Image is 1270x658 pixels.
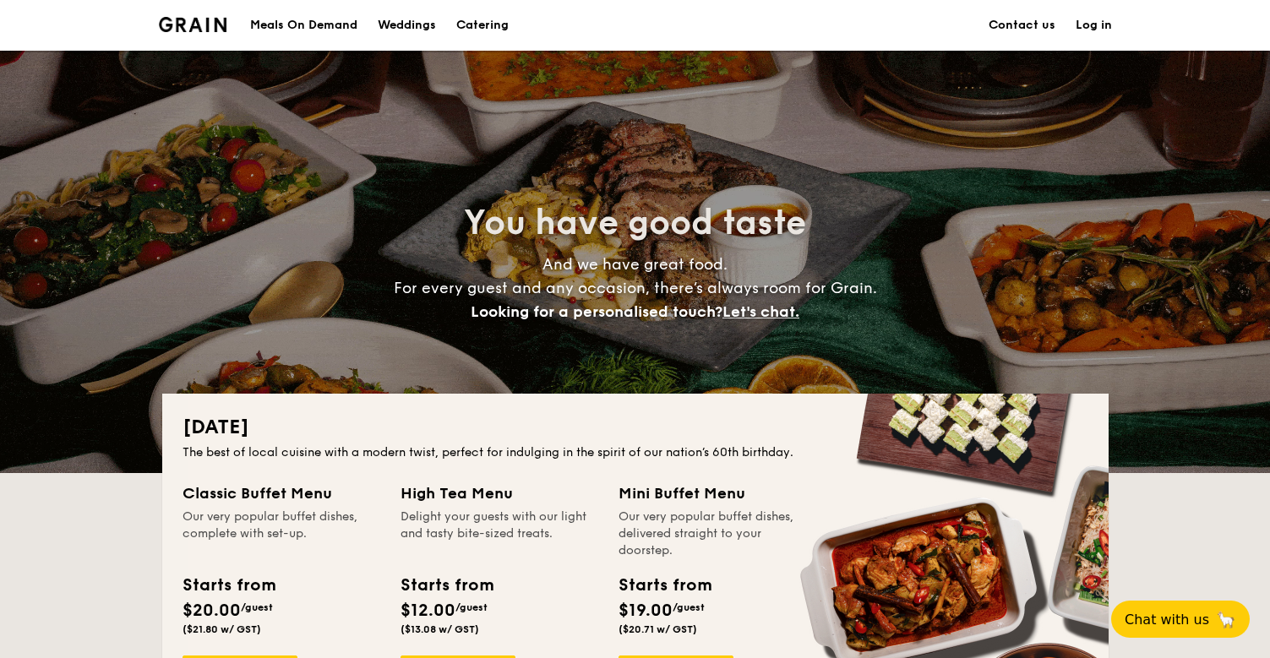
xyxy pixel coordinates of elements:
div: Mini Buffet Menu [619,481,816,505]
img: Grain [159,17,227,32]
span: Chat with us [1125,612,1209,628]
div: The best of local cuisine with a modern twist, perfect for indulging in the spirit of our nation’... [183,444,1088,461]
h2: [DATE] [183,414,1088,441]
button: Chat with us🦙 [1111,601,1250,638]
span: ($21.80 w/ GST) [183,623,261,635]
span: /guest [241,601,273,613]
span: Looking for a personalised touch? [471,302,722,321]
span: ($13.08 w/ GST) [401,623,479,635]
div: Starts from [619,573,711,598]
div: Starts from [401,573,493,598]
div: High Tea Menu [401,481,598,505]
div: Classic Buffet Menu [183,481,380,505]
span: $19.00 [619,601,673,621]
span: You have good taste [464,203,806,243]
div: Our very popular buffet dishes, complete with set-up. [183,508,380,559]
span: $12.00 [401,601,455,621]
div: Our very popular buffet dishes, delivered straight to your doorstep. [619,508,816,559]
span: /guest [673,601,705,613]
span: /guest [455,601,488,613]
span: Let's chat. [722,302,799,321]
div: Starts from [183,573,275,598]
div: Delight your guests with our light and tasty bite-sized treats. [401,508,598,559]
span: $20.00 [183,601,241,621]
span: ($20.71 w/ GST) [619,623,697,635]
a: Logotype [159,17,227,32]
span: 🦙 [1216,610,1236,629]
span: And we have great food. For every guest and any occasion, there’s always room for Grain. [394,255,877,321]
